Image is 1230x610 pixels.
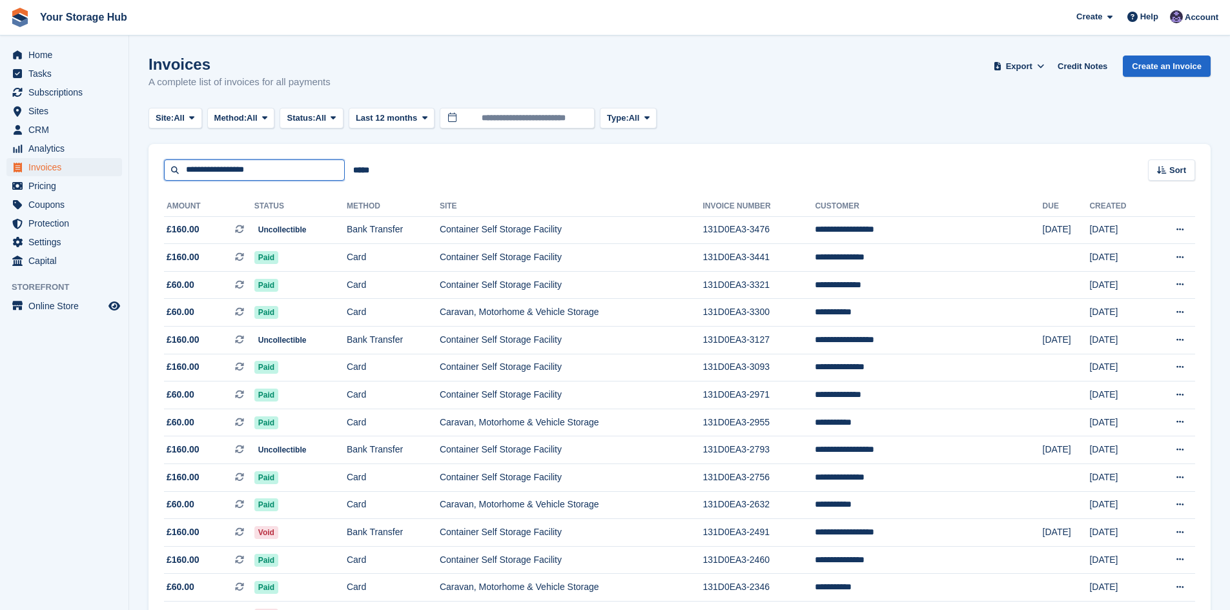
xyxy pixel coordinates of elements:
td: 131D0EA3-2955 [702,409,815,436]
td: Card [347,491,440,519]
td: Caravan, Motorhome & Vehicle Storage [440,574,703,602]
span: £160.00 [167,223,200,236]
span: All [247,112,258,125]
td: Container Self Storage Facility [440,546,703,574]
td: Card [347,299,440,327]
span: Uncollectible [254,334,311,347]
th: Customer [815,196,1042,217]
span: Online Store [28,297,106,315]
span: Paid [254,498,278,511]
td: Container Self Storage Facility [440,464,703,492]
td: 131D0EA3-2632 [702,491,815,519]
td: [DATE] [1089,381,1150,409]
span: Analytics [28,139,106,158]
td: [DATE] [1089,436,1150,464]
td: 131D0EA3-2491 [702,519,815,547]
span: Storefront [12,281,128,294]
span: £60.00 [167,416,194,429]
span: Help [1140,10,1158,23]
td: [DATE] [1089,244,1150,272]
td: [DATE] [1089,464,1150,492]
td: 131D0EA3-3441 [702,244,815,272]
p: A complete list of invoices for all payments [149,75,331,90]
button: Last 12 months [349,108,435,129]
td: [DATE] [1043,327,1090,354]
span: Pricing [28,177,106,195]
span: Settings [28,233,106,251]
a: menu [6,177,122,195]
td: Bank Transfer [347,216,440,244]
button: Method: All [207,108,275,129]
span: Capital [28,252,106,270]
td: [DATE] [1043,436,1090,464]
td: [DATE] [1089,271,1150,299]
span: £60.00 [167,580,194,594]
span: Export [1006,60,1032,73]
td: Container Self Storage Facility [440,354,703,381]
td: 131D0EA3-2756 [702,464,815,492]
td: [DATE] [1089,519,1150,547]
span: Tasks [28,65,106,83]
span: £60.00 [167,305,194,319]
span: Coupons [28,196,106,214]
td: Container Self Storage Facility [440,216,703,244]
span: Paid [254,361,278,374]
td: 131D0EA3-2971 [702,381,815,409]
img: Liam Beddard [1170,10,1183,23]
button: Site: All [149,108,202,129]
td: Bank Transfer [347,519,440,547]
td: [DATE] [1043,216,1090,244]
td: [DATE] [1089,491,1150,519]
td: [DATE] [1089,299,1150,327]
td: Card [347,271,440,299]
span: Sort [1169,164,1186,177]
td: Card [347,546,440,574]
a: menu [6,139,122,158]
td: Container Self Storage Facility [440,244,703,272]
a: menu [6,196,122,214]
th: Due [1043,196,1090,217]
span: Home [28,46,106,64]
td: 131D0EA3-2346 [702,574,815,602]
span: All [174,112,185,125]
td: Card [347,381,440,409]
a: Create an Invoice [1123,56,1211,77]
span: Subscriptions [28,83,106,101]
span: Site: [156,112,174,125]
a: menu [6,65,122,83]
span: Paid [254,389,278,402]
span: £60.00 [167,388,194,402]
a: menu [6,214,122,232]
a: menu [6,121,122,139]
span: Type: [607,112,629,125]
span: Paid [254,581,278,594]
span: £160.00 [167,333,200,347]
td: Caravan, Motorhome & Vehicle Storage [440,409,703,436]
td: 131D0EA3-2460 [702,546,815,574]
td: 131D0EA3-3093 [702,354,815,381]
a: menu [6,46,122,64]
span: Paid [254,554,278,567]
a: menu [6,297,122,315]
td: Bank Transfer [347,436,440,464]
td: Container Self Storage Facility [440,519,703,547]
span: £160.00 [167,443,200,456]
td: Card [347,574,440,602]
th: Method [347,196,440,217]
span: Paid [254,471,278,484]
td: 131D0EA3-3321 [702,271,815,299]
span: Protection [28,214,106,232]
td: [DATE] [1043,519,1090,547]
span: £60.00 [167,278,194,292]
span: £160.00 [167,525,200,539]
td: Container Self Storage Facility [440,327,703,354]
span: £160.00 [167,553,200,567]
a: menu [6,102,122,120]
a: menu [6,83,122,101]
button: Type: All [600,108,657,129]
th: Created [1089,196,1150,217]
span: £60.00 [167,498,194,511]
a: menu [6,252,122,270]
span: Paid [254,306,278,319]
th: Invoice Number [702,196,815,217]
